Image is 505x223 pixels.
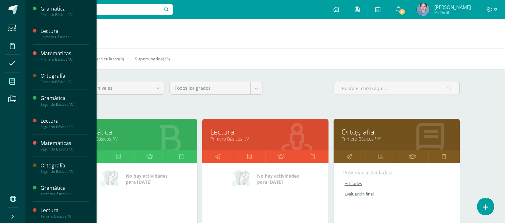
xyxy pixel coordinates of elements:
[40,214,89,219] div: Tercero Básicos "A"
[210,127,321,137] a: Lectura
[40,162,89,174] a: OrtografíaSegundo Básicos "A"
[342,127,452,137] a: Ortografía
[342,136,452,142] a: Primero Básicos "A"
[40,27,89,35] div: Lectura
[76,82,147,94] span: Todos los niveles
[40,102,89,107] div: Segundo Básicos "A"
[40,72,89,84] a: OrtografíaPrimero Básicos "A"
[79,136,189,142] a: Primero Básicos "A"
[334,82,459,95] input: Busca el curso aquí...
[40,192,89,196] div: Tercero Básicos "A"
[343,191,451,197] a: Evaluación final
[40,169,89,174] div: Segundo Básicos "A"
[79,127,189,137] a: Gramática
[434,10,471,15] span: Mi Perfil
[170,82,263,94] a: Todos los grados
[40,184,89,192] div: Gramática
[40,140,89,147] div: Matemáticas
[40,125,89,129] div: Segundo Básicos "A"
[175,82,246,94] span: Todos los grados
[399,8,406,15] span: 8
[40,140,89,151] a: MatemáticasSegundo Básicos "A"
[40,27,89,39] a: LecturaPrimero Básicos "A"
[30,4,173,15] input: Busca un usuario...
[71,82,164,94] a: Todos los niveles
[40,72,89,80] div: Ortografía
[119,56,124,62] span: (0)
[40,12,89,17] div: Primero Básicos "A"
[40,50,89,62] a: MatemáticasPrimero Básicos "A"
[232,169,253,188] img: no_activities_small.png
[40,162,89,169] div: Ortografía
[40,80,89,84] div: Primero Básicos "A"
[126,173,168,185] span: No hay actividades para [DATE]
[40,117,89,129] a: LecturaSegundo Básicos "A"
[135,54,170,64] a: Supervisados(35)
[40,5,89,17] a: GramáticaPrimero Básicos "A"
[40,147,89,151] div: Segundo Básicos "A"
[163,56,170,62] span: (35)
[343,169,450,176] div: Próximas actividades:
[74,54,124,64] a: Mis Extracurriculares(0)
[40,57,89,62] div: Primero Básicos "A"
[257,173,299,185] span: No hay actividades para [DATE]
[210,136,321,142] a: Primero Básicos "A"
[40,95,89,106] a: GramáticaSegundo Básicos "A"
[434,4,471,10] span: [PERSON_NAME]
[40,50,89,57] div: Matemáticas
[417,3,429,16] img: f7548f7f17067687f030f24d0d01e9c5.png
[40,95,89,102] div: Gramática
[40,117,89,125] div: Lectura
[40,5,89,12] div: Gramática
[40,207,89,219] a: LecturaTercero Básicos "A"
[343,181,451,186] a: Actitudes
[40,207,89,214] div: Lectura
[100,169,121,188] img: no_activities_small.png
[40,184,89,196] a: GramáticaTercero Básicos "A"
[40,35,89,39] div: Primero Básicos "A"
